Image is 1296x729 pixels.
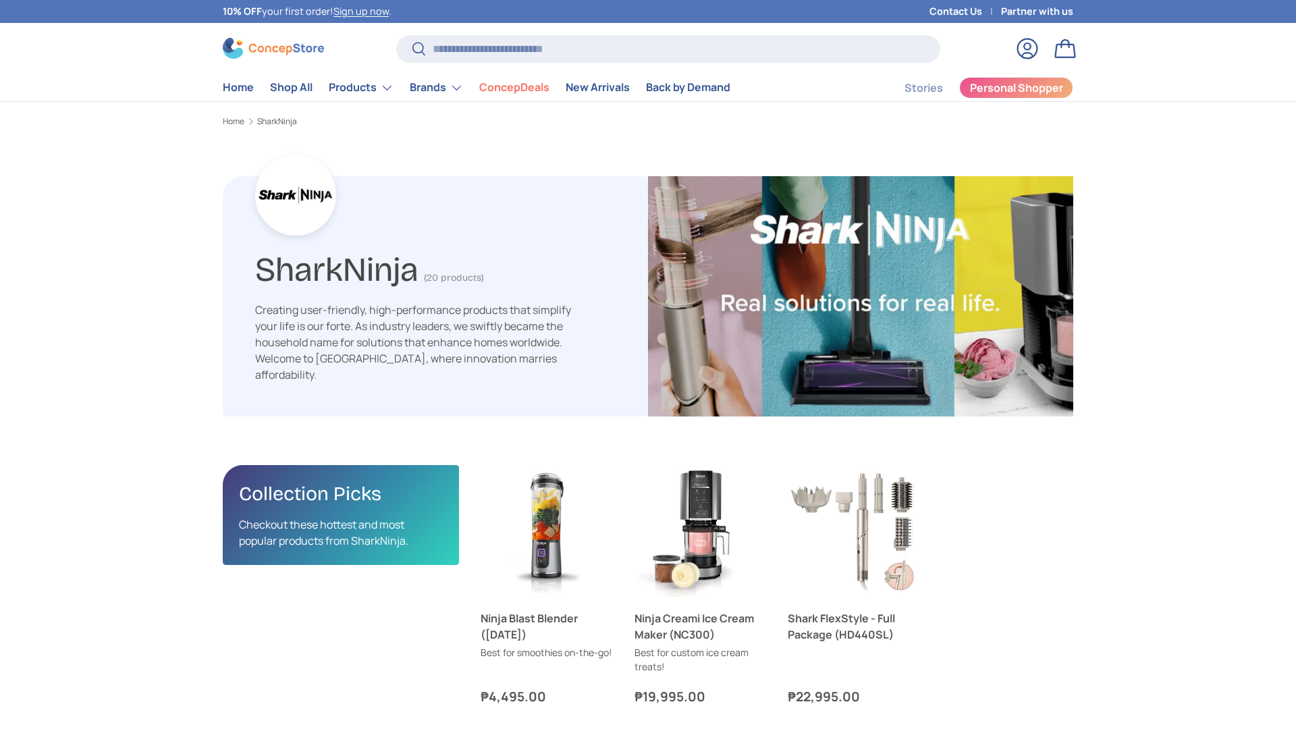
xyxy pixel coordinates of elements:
[479,74,549,101] a: ConcepDeals
[223,115,1073,128] nav: Breadcrumbs
[634,465,767,597] a: Ninja Creami Ice Cream Maker (NC300)
[648,176,1073,416] img: SharkNinja
[223,4,391,19] p: your first order! .
[333,5,389,18] a: Sign up now
[223,117,244,126] a: Home
[402,74,471,101] summary: Brands
[646,74,730,101] a: Back by Demand
[223,74,254,101] a: Home
[255,244,418,290] h1: SharkNinja
[566,74,630,101] a: New Arrivals
[481,465,613,597] a: Ninja Blast Blender (BC151)
[223,5,262,18] strong: 10% OFF
[905,75,943,101] a: Stories
[872,74,1073,101] nav: Secondary
[788,465,920,597] a: Shark FlexStyle - Full Package (HD440SL)
[634,610,767,643] a: Ninja Creami Ice Cream Maker (NC300)
[239,516,443,549] p: Checkout these hottest and most popular products from SharkNinja.
[321,74,402,101] summary: Products
[270,74,313,101] a: Shop All
[257,117,297,126] a: SharkNinja
[424,272,484,283] span: (20 products)
[929,4,1001,19] a: Contact Us
[239,481,443,506] h2: Collection Picks
[1001,4,1073,19] a: Partner with us
[959,77,1073,99] a: Personal Shopper
[788,610,920,643] a: Shark FlexStyle - Full Package (HD440SL)
[329,74,394,101] a: Products
[255,302,572,383] div: Creating user-friendly, high-performance products that simplify your life is our forte. As indust...
[481,610,613,643] a: Ninja Blast Blender ([DATE])
[410,74,463,101] a: Brands
[223,38,324,59] img: ConcepStore
[970,82,1063,93] span: Personal Shopper
[223,74,730,101] nav: Primary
